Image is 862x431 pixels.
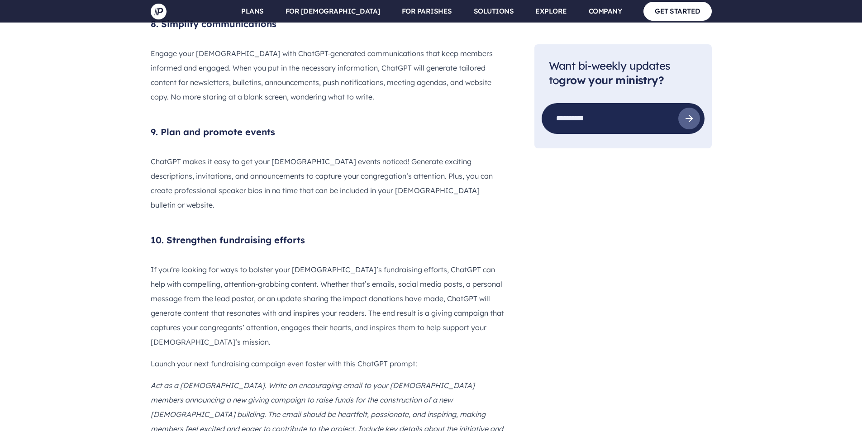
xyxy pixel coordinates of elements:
p: Engage your [DEMOGRAPHIC_DATA] with ChatGPT-generated communications that keep members informed a... [151,46,505,104]
h4: 10. Strengthen fundraising efforts [151,234,505,246]
p: If you’re looking for ways to bolster your [DEMOGRAPHIC_DATA]’s fundraising efforts, ChatGPT can ... [151,262,505,349]
h4: 9. Plan and promote events [151,126,505,138]
p: ChatGPT makes it easy to get your [DEMOGRAPHIC_DATA] events noticed! Generate exciting descriptio... [151,154,505,212]
a: GET STARTED [643,2,712,20]
span: Want bi-weekly updates to [549,59,671,87]
h4: 8. Simplify communications [151,18,505,30]
p: Launch your next fundraising campaign even faster with this ChatGPT prompt: [151,356,505,371]
strong: grow your ministry? [559,74,664,87]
